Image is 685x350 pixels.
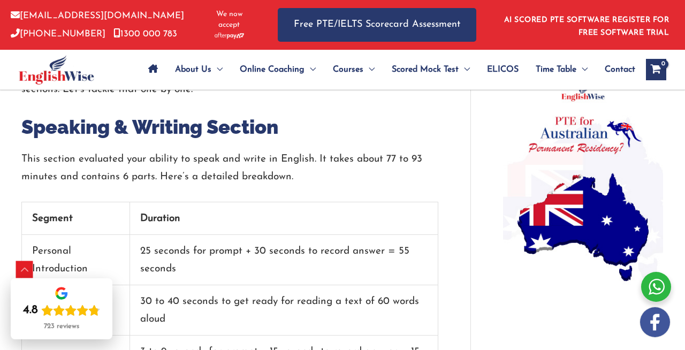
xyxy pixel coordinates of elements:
span: Menu Toggle [363,51,375,88]
span: Scored Mock Test [392,51,459,88]
aside: Header Widget 1 [498,7,674,42]
td: 25 seconds for prompt + 30 seconds to record answer = 55 seconds [130,235,438,285]
a: View Shopping Cart, empty [646,59,666,80]
a: CoursesMenu Toggle [324,51,383,88]
a: Free PTE/IELTS Scorecard Assessment [278,8,476,42]
a: About UsMenu Toggle [166,51,231,88]
span: Contact [605,51,635,88]
span: Online Coaching [240,51,305,88]
span: ELICOS [487,51,519,88]
nav: Site Navigation: Main Menu [140,51,635,88]
span: Menu Toggle [211,51,223,88]
td: 30 to 40 seconds to get ready for reading a text of 60 words aloud [130,285,438,336]
span: About Us [175,51,211,88]
p: This section evaluated your ability to speak and write in English. It takes about 77 to 93 minute... [21,150,438,186]
a: AI SCORED PTE SOFTWARE REGISTER FOR FREE SOFTWARE TRIAL [504,16,669,37]
h2: Speaking & Writing Section [21,115,438,140]
span: Menu Toggle [576,51,588,88]
img: Afterpay-Logo [215,33,244,39]
a: Time TableMenu Toggle [527,51,596,88]
a: Online CoachingMenu Toggle [231,51,324,88]
a: Contact [596,51,635,88]
td: Segment [22,202,130,235]
a: Scored Mock TestMenu Toggle [383,51,478,88]
span: Menu Toggle [305,51,316,88]
a: [EMAIL_ADDRESS][DOMAIN_NAME] [11,11,184,20]
span: Time Table [536,51,576,88]
div: Rating: 4.8 out of 5 [23,303,100,318]
div: 723 reviews [44,322,79,331]
td: Duration [130,202,438,235]
span: We now accept [207,9,251,31]
a: 1300 000 783 [113,29,177,39]
span: Courses [333,51,363,88]
td: Personal Introduction [22,235,130,285]
div: 4.8 [23,303,38,318]
a: [PHONE_NUMBER] [11,29,105,39]
span: Menu Toggle [459,51,470,88]
img: white-facebook.png [640,307,670,337]
a: ELICOS [478,51,527,88]
img: cropped-ew-logo [19,55,94,85]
